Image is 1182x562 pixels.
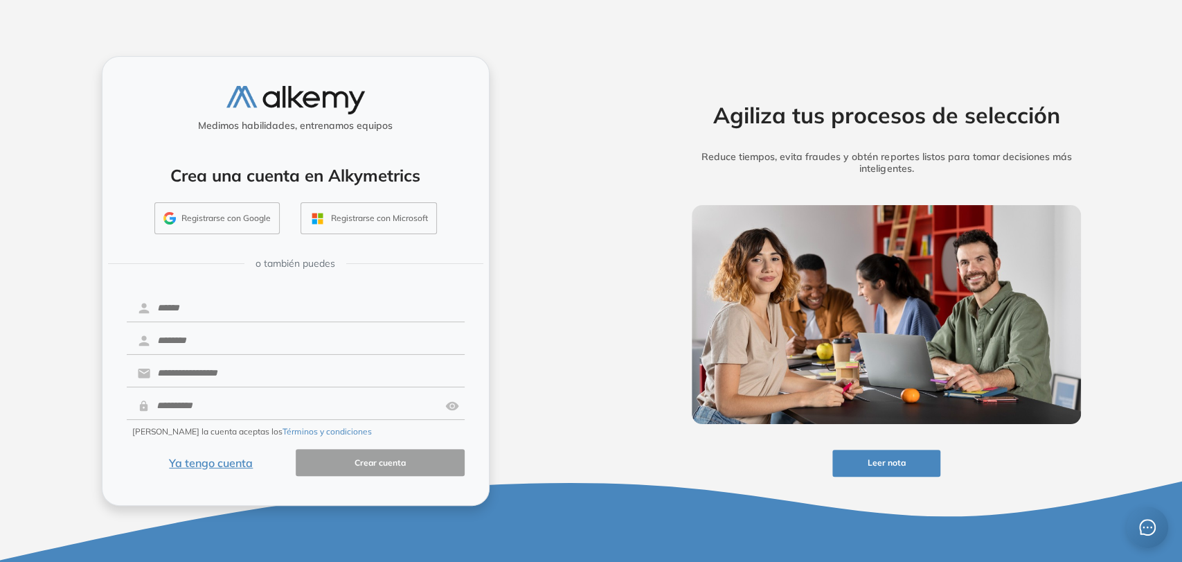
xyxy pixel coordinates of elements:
[445,393,459,419] img: asd
[132,425,372,438] span: [PERSON_NAME] la cuenta aceptas los
[670,102,1102,128] h2: Agiliza tus procesos de selección
[120,166,471,186] h4: Crea una cuenta en Alkymetrics
[692,205,1081,424] img: img-more-info
[163,212,176,225] img: GMAIL_ICON
[256,256,335,271] span: o también puedes
[296,449,465,476] button: Crear cuenta
[226,86,365,114] img: logo-alkemy
[154,202,280,234] button: Registrarse con Google
[108,120,483,132] h5: Medimos habilidades, entrenamos equipos
[670,151,1102,175] h5: Reduce tiempos, evita fraudes y obtén reportes listos para tomar decisiones más inteligentes.
[127,449,296,476] button: Ya tengo cuenta
[832,450,940,477] button: Leer nota
[310,211,325,227] img: OUTLOOK_ICON
[301,202,437,234] button: Registrarse con Microsoft
[1138,518,1156,536] span: message
[283,425,372,438] button: Términos y condiciones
